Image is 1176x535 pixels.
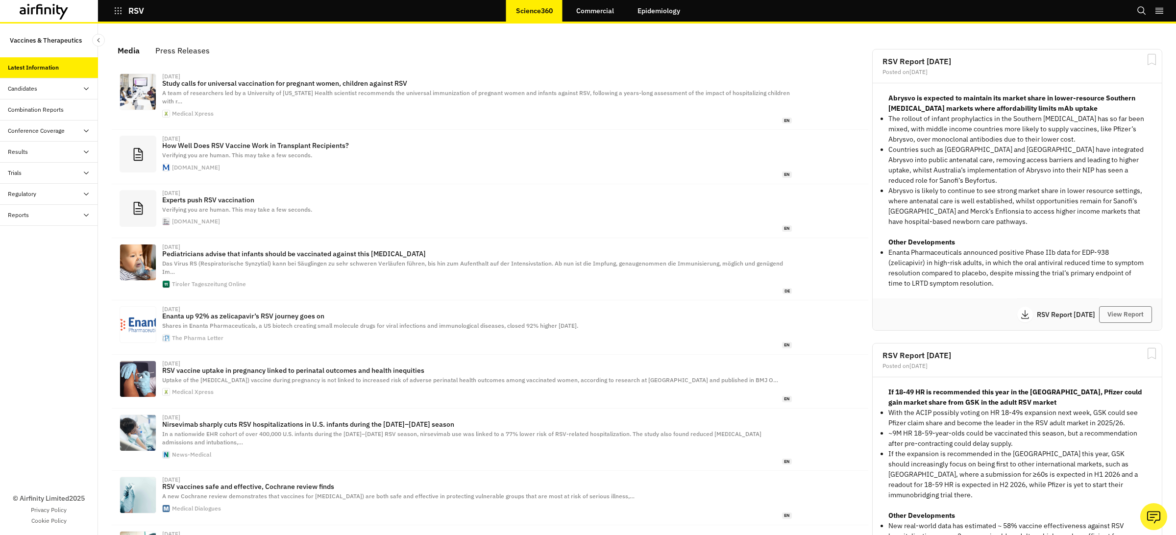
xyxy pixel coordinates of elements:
[120,361,156,397] img: 4-vaccine.jpg
[162,190,180,196] div: [DATE]
[882,363,1152,369] div: Posted on [DATE]
[888,145,1146,186] p: Countries such as [GEOGRAPHIC_DATA] and [GEOGRAPHIC_DATA] have integrated Abrysvo into public ant...
[120,74,156,110] img: study-calls-for-univer.jpg
[112,409,868,471] a: [DATE]Nirsevimab sharply cuts RSV hospitalizations in U.S. infants during the [DATE]–[DATE] seaso...
[172,111,214,117] div: Medical Xpress
[163,281,170,288] img: favicon-32x32.png
[163,389,170,395] img: web-app-manifest-512x512.png
[162,414,180,420] div: [DATE]
[162,142,792,149] p: How Well Does RSV Vaccine Work in Transplant Recipients?
[516,7,553,15] p: Science360
[783,288,792,294] span: de
[162,151,312,159] span: Verifying you are human. This may take a few seconds.
[162,250,792,258] p: Pediatricians advise that infants should be vaccinated against this [MEDICAL_DATA]
[162,312,792,320] p: Enanta up 92% as zelicapavir’s RSV journey goes on
[162,306,180,312] div: [DATE]
[172,219,220,224] div: [DOMAIN_NAME]
[162,260,783,275] span: Das Virus RS (Respiratorische Synzytial) kann bei Säuglingen zu sehr schweren Verläufen führen, b...
[112,471,868,525] a: [DATE]RSV vaccines safe and effective, Cochrane review findsA new Cochrane review demonstrates th...
[163,110,170,117] img: web-app-manifest-512x512.png
[1099,306,1152,323] button: View Report
[162,79,792,87] p: Study calls for universal vaccination for pregnant women, children against RSV
[120,244,156,280] img: 4728e3c9-b448-5ad2-9f75-58b211097508
[162,477,180,483] div: [DATE]
[118,43,140,58] div: Media
[782,512,792,519] span: en
[112,300,868,354] a: [DATE]Enanta up 92% as zelicapavir’s RSV journey goes onShares in Enanta Pharmaceuticals, a US bi...
[31,516,67,525] a: Cookie Policy
[162,244,180,250] div: [DATE]
[31,506,67,514] a: Privacy Policy
[8,63,59,72] div: Latest Information
[120,307,156,342] img: 369c7240-9ee4-11f0-a8e2-27150821c49d-Enanta%20Large.png
[8,84,37,93] div: Candidates
[888,408,1146,428] p: With the ACIP possibly voting on HR 18-49s expansion next week, GSK could see Pfizer claim share ...
[888,388,1142,407] strong: If 18-49 HR is recommended this year in the [GEOGRAPHIC_DATA], Pfizer could gain market share fro...
[172,389,214,395] div: Medical Xpress
[10,31,82,49] p: Vaccines & Therapeutics
[782,459,792,465] span: en
[882,351,1152,359] h2: RSV Report [DATE]
[112,238,868,300] a: [DATE]Pediatricians advise that infants should be vaccinated against this [MEDICAL_DATA]Das Virus...
[888,114,1146,145] p: The rollout of infant prophylactics in the Southern [MEDICAL_DATA] has so far been mixed, with mi...
[163,335,170,341] img: faviconV2
[1146,347,1158,360] svg: Bookmark Report
[888,428,1146,449] p: ~9M HR 18-59-year-olds could be vaccinated this season, but a recommendation after pre-contractin...
[8,211,29,219] div: Reports
[882,69,1152,75] div: Posted on [DATE]
[162,376,778,384] span: Uptake of the [MEDICAL_DATA]) vaccine during pregnancy is not linked to increased risk of adverse...
[92,34,105,47] button: Close Sidebar
[162,322,578,329] span: Shares in Enanta Pharmaceuticals, a US biotech creating small molecule drugs for viral infections...
[112,130,868,184] a: [DATE]How Well Does RSV Vaccine Work in Transplant Recipients?Verifying you are human. This may t...
[163,218,170,225] img: faviconV2
[1140,503,1167,530] button: Ask our analysts
[120,477,156,513] img: 240420-vaccine-5.jpg
[8,105,64,114] div: Combination Reports
[162,430,761,446] span: In a nationwide EHR cohort of over 400,000 U.S. infants during the [DATE]–[DATE] RSV season, nirs...
[888,511,955,520] strong: Other Developments
[8,169,22,177] div: Trials
[162,483,792,490] p: RSV vaccines safe and effective, Cochrane review finds
[1037,311,1099,318] p: RSV Report [DATE]
[155,43,210,58] div: Press Releases
[163,451,170,458] img: favicon-96x96.png
[172,452,211,458] div: News-Medical
[782,118,792,124] span: en
[162,136,180,142] div: [DATE]
[162,492,635,500] span: A new Cochrane review demonstrates that vaccines for [MEDICAL_DATA]) are both safe and effective ...
[163,505,170,512] img: favicon.ico
[172,281,246,287] div: Tiroler Tageszeitung Online
[162,361,180,366] div: [DATE]
[112,68,868,130] a: [DATE]Study calls for universal vaccination for pregnant women, children against RSVA team of res...
[172,165,220,170] div: [DOMAIN_NAME]
[1146,53,1158,66] svg: Bookmark Report
[163,164,170,171] img: faviconV2
[8,126,65,135] div: Conference Coverage
[782,342,792,348] span: en
[162,420,792,428] p: Nirsevimab sharply cuts RSV hospitalizations in U.S. infants during the [DATE]–[DATE] season
[162,366,792,374] p: RSV vaccine uptake in pregnancy linked to perinatal outcomes and health inequities
[162,73,180,79] div: [DATE]
[888,247,1146,289] p: Enanta Pharmaceuticals announced positive Phase IIb data for EDP-938 (zelicapivir) in high-risk a...
[888,238,955,246] strong: Other Developments
[888,186,1146,227] p: Abrysvo is likely to continue to see strong market share in lower resource settings, where antena...
[13,493,85,504] p: © Airfinity Limited 2025
[172,335,223,341] div: The Pharma Letter
[120,415,156,451] img: ImageForNews_820189_17591102589862446.jpg
[172,506,221,511] div: Medical Dialogues
[1137,2,1147,19] button: Search
[128,6,144,15] p: RSV
[112,355,868,409] a: [DATE]RSV vaccine uptake in pregnancy linked to perinatal outcomes and health inequitiesUptake of...
[112,184,868,238] a: [DATE]Experts push RSV vaccinationVerifying you are human. This may take a few seconds.[DOMAIN_NA...
[882,57,1152,65] h2: RSV Report [DATE]
[782,396,792,402] span: en
[162,89,790,105] span: A team of researchers led by a University of [US_STATE] Health scientist recommends the universal...
[8,147,28,156] div: Results
[888,94,1135,113] strong: Abrysvo is expected to maintain its market share in lower-resource Southern [MEDICAL_DATA] market...
[162,196,792,204] p: Experts push RSV vaccination
[782,225,792,232] span: en
[162,206,312,213] span: Verifying you are human. This may take a few seconds.
[888,449,1146,500] p: If the expansion is recommended in the [GEOGRAPHIC_DATA] this year, GSK should increasingly focus...
[8,190,36,198] div: Regulatory
[782,171,792,178] span: en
